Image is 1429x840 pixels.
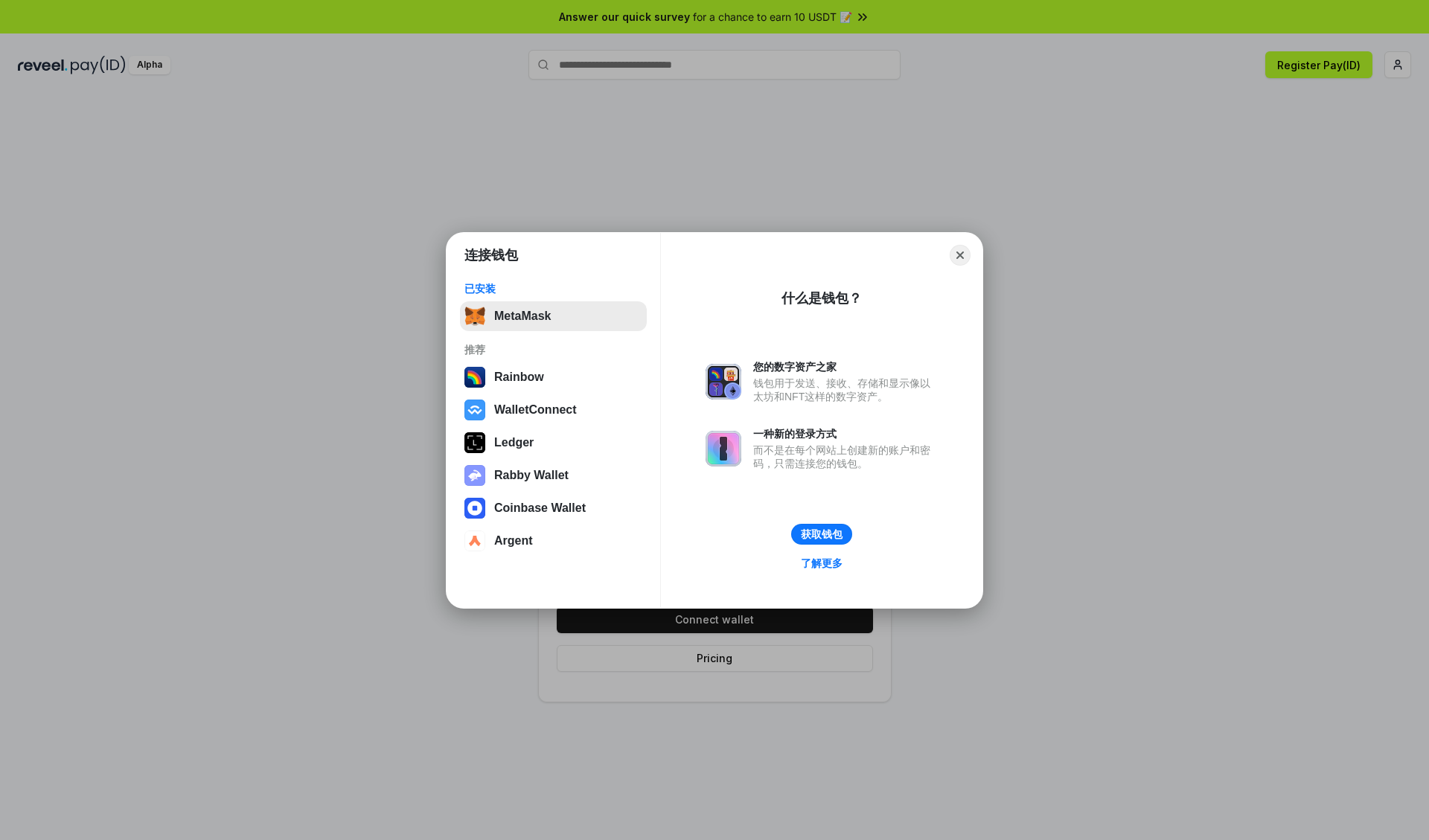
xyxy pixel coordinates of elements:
[460,428,647,458] button: Ledger
[464,530,485,551] img: svg+xml,%3Csvg%20width%3D%2228%22%20height%3D%2228%22%20viewBox%3D%220%200%2028%2028%22%20fill%3D...
[792,554,851,573] a: 了解更多
[464,282,642,295] div: 已安装
[464,343,642,356] div: 推荐
[460,301,647,331] button: MetaMask
[464,432,485,453] img: svg+xml,%3Csvg%20xmlns%3D%22http%3A%2F%2Fwww.w3.org%2F2000%2Fsvg%22%20width%3D%2228%22%20height%3...
[464,400,485,420] img: svg+xml,%3Csvg%20width%3D%2228%22%20height%3D%2228%22%20viewBox%3D%220%200%2028%2028%22%20fill%3D...
[494,501,586,515] div: Coinbase Wallet
[464,246,518,264] h1: 连接钱包
[464,306,485,327] img: svg+xml,%3Csvg%20fill%3D%22none%22%20height%3D%2233%22%20viewBox%3D%220%200%2035%2033%22%20width%...
[706,431,741,467] img: svg+xml,%3Csvg%20xmlns%3D%22http%3A%2F%2Fwww.w3.org%2F2000%2Fsvg%22%20fill%3D%22none%22%20viewBox...
[706,364,741,400] img: svg+xml,%3Csvg%20xmlns%3D%22http%3A%2F%2Fwww.w3.org%2F2000%2Fsvg%22%20fill%3D%22none%22%20viewBox...
[494,371,544,384] div: Rainbow
[460,526,647,556] button: Argent
[460,493,647,523] button: Coinbase Wallet
[801,528,843,541] div: 获取钱包
[753,376,938,403] div: 钱包用于发送、接收、存储和显示像以太坊和NFT这样的数字资产。
[464,498,485,519] img: svg+xml,%3Csvg%20width%3D%2228%22%20height%3D%2228%22%20viewBox%3D%220%200%2028%2028%22%20fill%3D...
[494,403,577,417] div: WalletConnect
[464,367,485,388] img: svg+xml,%3Csvg%20width%3D%22120%22%20height%3D%22120%22%20viewBox%3D%220%200%20120%20120%22%20fil...
[791,524,852,545] button: 获取钱包
[494,534,533,548] div: Argent
[464,465,485,486] img: svg+xml,%3Csvg%20xmlns%3D%22http%3A%2F%2Fwww.w3.org%2F2000%2Fsvg%22%20fill%3D%22none%22%20viewBox...
[494,469,569,482] div: Rabby Wallet
[801,557,843,570] div: 了解更多
[950,245,971,266] button: Close
[753,443,938,470] div: 而不是在每个网站上创建新的账户和密码，只需连接您的钱包。
[781,289,862,307] div: 什么是钱包？
[753,360,938,373] div: 您的数字资产之家
[494,436,534,449] div: Ledger
[753,427,938,440] div: 一种新的登录方式
[460,395,647,425] button: WalletConnect
[494,310,551,323] div: MetaMask
[460,461,647,490] button: Rabby Wallet
[460,362,647,392] button: Rainbow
